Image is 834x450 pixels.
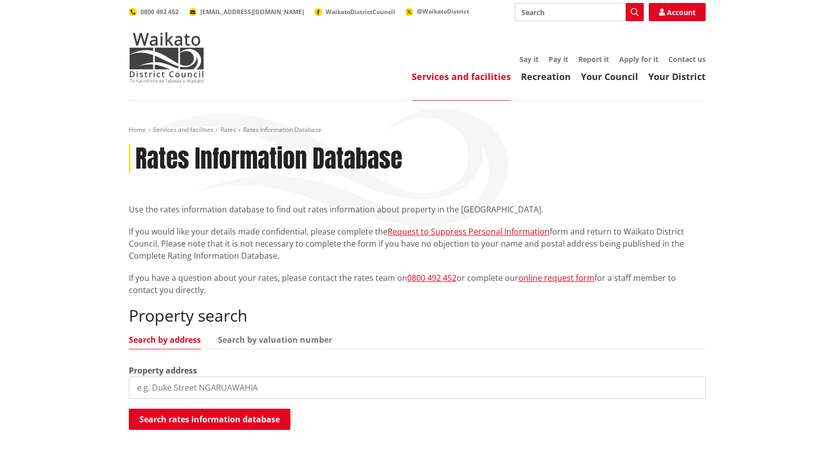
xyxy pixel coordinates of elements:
[200,8,304,16] span: [EMAIL_ADDRESS][DOMAIN_NAME]
[417,7,469,16] span: @WaikatoDistrict
[129,272,706,296] p: If you have a question about your rates, please contact the rates team on or complete our for a s...
[243,125,322,134] span: Rates Information Database
[129,203,706,215] p: Use the rates information database to find out rates information about property in the [GEOGRAPHI...
[129,226,706,262] p: If you would like your details made confidential, please complete the form and return to Waikato ...
[412,70,511,83] a: Services and facilities
[129,125,146,134] a: Home
[648,70,706,83] a: Your District
[519,54,539,64] a: Say it
[153,125,213,134] a: Services and facilities
[521,70,571,83] a: Recreation
[135,144,402,174] h1: Rates Information Database
[515,3,644,21] input: Search input
[218,336,332,344] a: Search by valuation number
[220,125,236,134] a: Rates
[649,3,706,21] a: Account
[619,54,658,64] a: Apply for it
[518,272,594,283] a: online request form
[129,8,179,16] a: 0800 492 452
[129,336,201,344] a: Search by address
[581,70,638,83] a: Your Council
[549,54,568,64] a: Pay it
[326,8,395,16] span: WaikatoDistrictCouncil
[129,126,706,134] nav: breadcrumb
[129,32,204,83] img: Waikato District Council - Te Kaunihera aa Takiwaa o Waikato
[129,306,706,325] h2: Property search
[189,8,304,16] a: [EMAIL_ADDRESS][DOMAIN_NAME]
[314,8,395,16] a: WaikatoDistrictCouncil
[388,226,550,237] a: Request to Suppress Personal Information
[129,409,290,430] button: Search rates information database
[405,7,469,16] a: @WaikatoDistrict
[140,8,179,16] span: 0800 492 452
[578,54,609,64] a: Report it
[129,364,197,377] label: Property address
[129,377,706,399] input: e.g. Duke Street NGARUAWAHIA
[668,54,706,64] a: Contact us
[407,272,457,283] a: 0800 492 452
